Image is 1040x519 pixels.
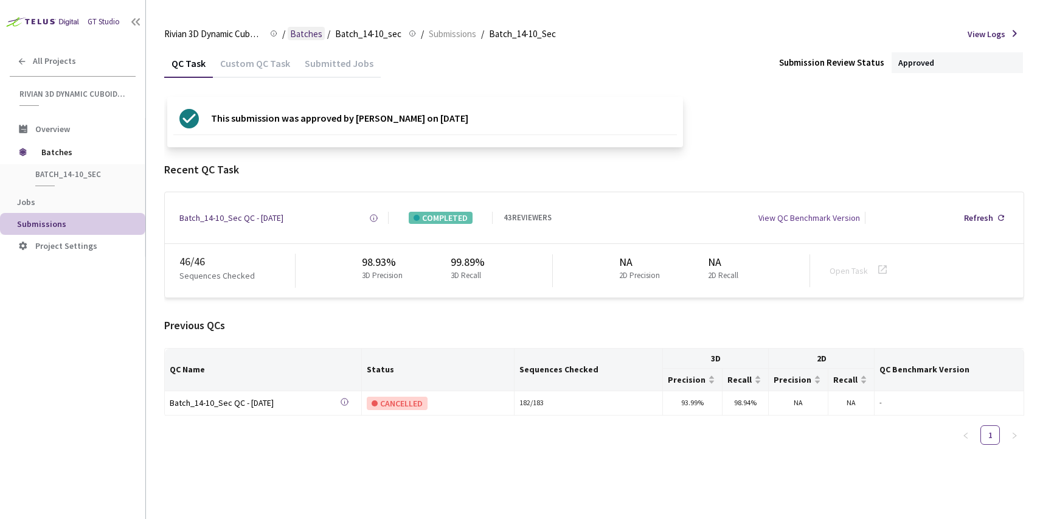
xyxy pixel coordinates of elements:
[668,375,705,385] span: Precision
[297,57,381,78] div: Submitted Jobs
[981,426,999,444] a: 1
[504,212,552,224] div: 43 REVIEWERS
[663,391,723,416] td: 93.99%
[723,391,769,416] td: 98.94%
[833,375,858,385] span: Recall
[968,28,1005,40] span: View Logs
[362,349,515,391] th: Status
[170,396,340,410] a: Batch_14-10_Sec QC - [DATE]
[663,369,723,391] th: Precision
[956,425,976,445] li: Previous Page
[769,369,828,391] th: Precision
[980,425,1000,445] li: 1
[213,57,297,78] div: Custom QC Task
[619,254,665,270] div: NA
[35,124,70,134] span: Overview
[451,254,486,270] div: 99.89%
[179,270,255,282] p: Sequences Checked
[429,27,476,41] span: Submissions
[35,169,125,179] span: Batch_14-10_sec
[33,56,76,66] span: All Projects
[362,254,407,270] div: 98.93%
[515,349,664,391] th: Sequences Checked
[663,349,769,369] th: 3D
[489,27,556,41] span: Batch_14-10_Sec
[288,27,325,40] a: Batches
[769,391,828,416] td: NA
[723,369,769,391] th: Recall
[964,212,993,224] div: Refresh
[828,391,875,416] td: NA
[481,27,484,41] li: /
[179,212,283,224] a: Batch_14-10_Sec QC - [DATE]
[335,27,401,41] span: Batch_14-10_sec
[164,318,1024,333] div: Previous QCs
[19,89,128,99] span: Rivian 3D Dynamic Cuboids[2024-25]
[426,27,479,40] a: Submissions
[1005,425,1024,445] li: Next Page
[421,27,424,41] li: /
[828,369,875,391] th: Recall
[327,27,330,41] li: /
[774,375,811,385] span: Precision
[619,270,660,282] p: 2D Precision
[1011,432,1018,439] span: right
[956,425,976,445] button: left
[451,270,481,282] p: 3D Recall
[164,27,263,41] span: Rivian 3D Dynamic Cuboids[2024-25]
[165,349,362,391] th: QC Name
[17,197,35,207] span: Jobs
[179,254,295,270] div: 46 / 46
[35,240,97,251] span: Project Settings
[41,140,125,164] span: Batches
[1005,425,1024,445] button: right
[962,432,969,439] span: left
[164,162,1024,178] div: Recent QC Task
[362,270,403,282] p: 3D Precision
[409,212,473,224] div: COMPLETED
[164,57,213,78] div: QC Task
[875,349,1024,391] th: QC Benchmark Version
[769,349,875,369] th: 2D
[708,254,743,270] div: NA
[879,397,1019,409] div: -
[290,27,322,41] span: Batches
[779,56,884,69] div: Submission Review Status
[727,375,752,385] span: Recall
[758,212,860,224] div: View QC Benchmark Version
[17,218,66,229] span: Submissions
[367,397,428,410] div: CANCELLED
[211,109,468,128] p: This submission was approved by [PERSON_NAME] on [DATE]
[88,16,120,28] div: GT Studio
[519,397,658,409] div: 182 / 183
[170,396,340,409] div: Batch_14-10_Sec QC - [DATE]
[282,27,285,41] li: /
[708,270,738,282] p: 2D Recall
[830,265,868,276] a: Open Task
